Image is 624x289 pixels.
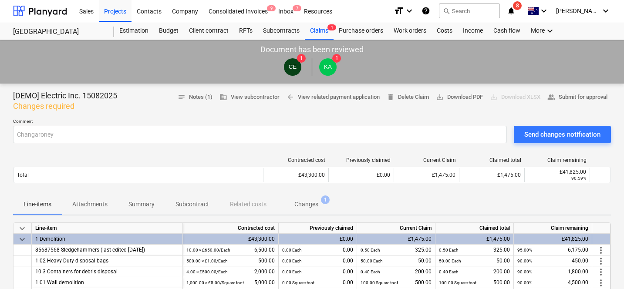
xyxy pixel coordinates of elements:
small: 50.00 Each [361,259,383,263]
span: 1 [297,54,306,63]
div: Claimed total [463,157,521,163]
div: 0.00 [282,255,353,266]
div: Claim remaining [514,223,592,234]
span: business [219,93,227,101]
small: 96.59% [571,176,586,181]
span: 9 [267,5,276,11]
div: 1.01 Wall demolition [35,277,179,288]
div: £41,825.00 [528,169,586,175]
div: £41,825.00 [514,234,592,245]
span: Download PDF [436,92,483,102]
button: Send changes notification [514,126,611,143]
div: 0.00 [282,245,353,255]
div: Chat Widget [580,247,624,289]
a: Budget [154,22,184,40]
p: [DEMO] Electric Inc. 15082025 [13,91,117,101]
i: keyboard_arrow_down [600,6,611,16]
div: 500.00 [361,277,432,288]
div: [GEOGRAPHIC_DATA] [13,27,104,37]
span: 1 [332,54,341,63]
div: £1,475.00 [394,168,459,182]
div: More [526,22,560,40]
div: £1,475.00 [459,168,524,182]
a: Work orders [388,22,432,40]
i: keyboard_arrow_down [404,6,415,16]
div: Purchase orders [334,22,388,40]
small: 90.00% [517,280,532,285]
span: Delete Claim [387,92,429,102]
small: 95.00% [517,248,532,252]
span: 1 [327,24,336,30]
div: 500.00 [186,255,275,266]
div: 6,175.00 [517,245,588,255]
div: 200.00 [361,266,432,277]
a: Subcontracts [258,22,305,40]
small: 90.00% [517,269,532,274]
div: 4,500.00 [517,277,588,288]
button: Notes (1) [174,91,216,104]
a: Costs [432,22,458,40]
div: Kelly Admin [319,58,337,76]
div: Line-item [32,223,183,234]
span: 7 [293,5,301,11]
div: 500.00 [439,277,510,288]
a: Income [458,22,488,40]
div: Current Claim [398,157,456,163]
p: Line-items [24,200,51,209]
small: 100.00 Square foot [361,280,398,285]
div: Claim remaining [528,157,587,163]
small: 50.00 Each [439,259,461,263]
small: 0.50 Each [361,248,380,252]
p: Changes required [13,101,117,111]
i: keyboard_arrow_down [539,6,549,16]
small: 0.40 Each [439,269,459,274]
span: save_alt [436,93,444,101]
button: View related payment application [283,91,383,104]
span: [PERSON_NAME] [556,7,600,14]
div: 1 Demolition [35,234,179,245]
span: delete [387,93,395,101]
small: 100.00 Square foot [439,280,476,285]
button: View subcontractor [216,91,283,104]
div: Client contract [184,22,234,40]
p: Subcontract [175,200,209,209]
small: 4.00 × £500.00 / Each [186,269,228,274]
div: Current Claim [357,223,435,234]
span: View subcontractor [219,92,280,102]
div: 50.00 [439,255,510,266]
a: RFTs [234,22,258,40]
span: keyboard_arrow_down [17,234,27,245]
p: Document has been reviewed [260,44,364,55]
small: 90.00% [517,259,532,263]
small: 0.00 Each [282,248,302,252]
div: 50.00 [361,255,432,266]
small: 10.00 × £650.00 / Each [186,248,230,252]
div: 10.3 Containers for debris disposal [35,266,179,277]
button: Download PDF [432,91,486,104]
div: £43,300.00 [183,234,279,245]
div: Claims [305,22,334,40]
small: 0.00 Each [282,269,302,274]
div: £0.00 [328,168,394,182]
span: search [443,7,450,14]
span: 8 [513,1,522,10]
button: Delete Claim [383,91,432,104]
div: 85687568 Sledgehammers (last edited [DATE]) [35,245,179,255]
span: View related payment application [287,92,380,102]
div: 0.00 [282,266,353,277]
span: keyboard_arrow_down [17,223,27,234]
p: Changes [294,200,318,209]
div: Contracted cost [267,157,325,163]
div: Contracted cost [183,223,279,234]
i: notifications [507,6,516,16]
small: 500.00 × £1.00 / Each [186,259,228,263]
div: Previously claimed [279,223,357,234]
div: £0.00 [279,234,357,245]
small: 1,000.00 × £5.00 / Square foot [186,280,244,285]
p: Comment [13,118,507,126]
button: Submit for approval [544,91,611,104]
div: £1,475.00 [357,234,435,245]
